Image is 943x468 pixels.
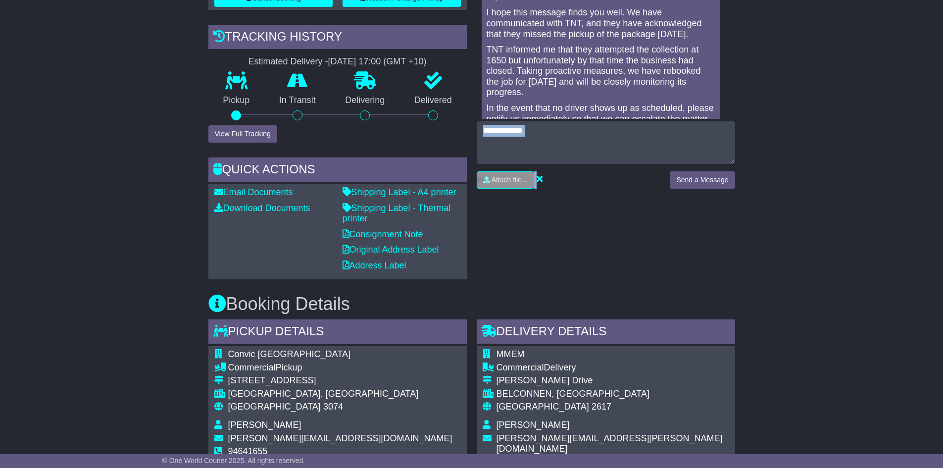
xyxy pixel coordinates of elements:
a: Download Documents [214,203,310,213]
span: [PERSON_NAME][EMAIL_ADDRESS][DOMAIN_NAME] [228,433,452,443]
div: Pickup [228,363,452,373]
div: Pickup Details [208,319,467,346]
a: Shipping Label - A4 printer [343,187,456,197]
p: Delivering [331,95,400,106]
div: Quick Actions [208,157,467,184]
a: Consignment Note [343,229,423,239]
p: Pickup [208,95,265,106]
p: In Transit [264,95,331,106]
p: Delivered [399,95,467,106]
div: Delivery Details [477,319,735,346]
span: [PERSON_NAME] [228,420,301,430]
span: 3074 [323,402,343,412]
button: Send a Message [670,171,735,189]
p: TNT informed me that they attempted the collection at 1650 but unfortunately by that time the bus... [487,45,715,98]
a: Email Documents [214,187,293,197]
a: Shipping Label - Thermal printer [343,203,451,224]
span: [PERSON_NAME][EMAIL_ADDRESS][PERSON_NAME][DOMAIN_NAME] [496,433,723,454]
span: Commercial [496,363,544,372]
div: [STREET_ADDRESS] [228,375,452,386]
span: Commercial [228,363,276,372]
div: Delivery [496,363,729,373]
button: View Full Tracking [208,125,277,143]
div: Estimated Delivery - [208,56,467,67]
div: [PERSON_NAME] Drive [496,375,729,386]
span: [GEOGRAPHIC_DATA] [228,402,321,412]
span: [GEOGRAPHIC_DATA] [496,402,589,412]
span: [PERSON_NAME] [496,420,570,430]
a: Original Address Label [343,245,439,255]
span: 2617 [592,402,611,412]
a: Address Label [343,260,406,270]
span: 94641655 [228,446,268,456]
h3: Booking Details [208,294,735,314]
span: MMEM [496,349,525,359]
span: © One World Courier 2025. All rights reserved. [162,457,305,465]
div: [GEOGRAPHIC_DATA], [GEOGRAPHIC_DATA] [228,389,452,400]
p: In the event that no driver shows up as scheduled, please notify us immediately so that we can es... [487,103,715,135]
div: Tracking history [208,25,467,52]
div: [DATE] 17:00 (GMT +10) [328,56,427,67]
span: Convic [GEOGRAPHIC_DATA] [228,349,350,359]
div: BELCONNEN, [GEOGRAPHIC_DATA] [496,389,729,400]
p: I hope this message finds you well. We have communicated with TNT, and they have acknowledged tha... [487,7,715,40]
